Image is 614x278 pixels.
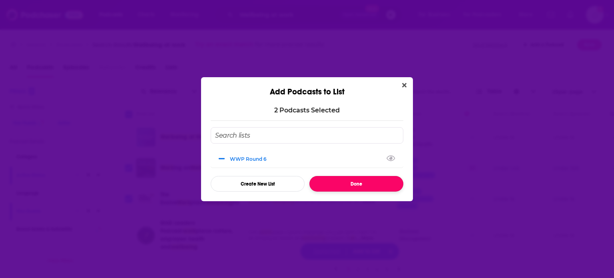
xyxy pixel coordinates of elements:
[201,77,413,97] div: Add Podcasts to List
[211,127,403,144] input: Search lists
[274,106,340,114] p: 2 Podcast s Selected
[211,150,403,168] div: WWP Round 6
[211,127,403,192] div: Add Podcast To List
[399,80,410,90] button: Close
[309,176,403,192] button: Done
[211,176,305,192] button: Create New List
[230,156,271,162] div: WWP Round 6
[267,160,271,161] button: View Link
